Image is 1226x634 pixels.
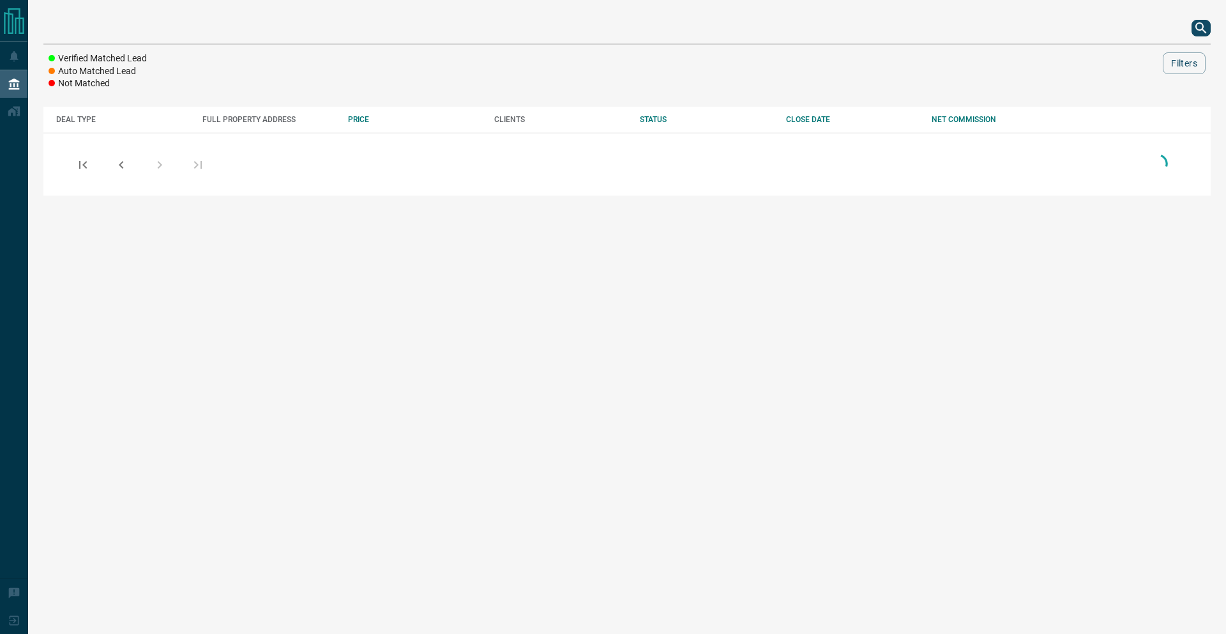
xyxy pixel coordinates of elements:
li: Verified Matched Lead [49,52,147,65]
button: search button [1192,20,1211,36]
div: CLOSE DATE [786,115,919,124]
div: FULL PROPERTY ADDRESS [202,115,336,124]
li: Auto Matched Lead [49,65,147,78]
div: Loading [1146,151,1171,178]
div: NET COMMISSION [932,115,1065,124]
button: Filters [1163,52,1206,74]
div: DEAL TYPE [56,115,190,124]
div: CLIENTS [494,115,628,124]
li: Not Matched [49,77,147,90]
div: PRICE [348,115,481,124]
div: STATUS [640,115,773,124]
